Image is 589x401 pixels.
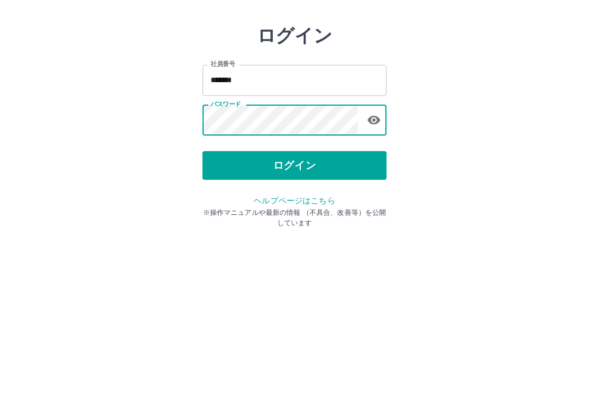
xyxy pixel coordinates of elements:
p: ※操作マニュアルや最新の情報 （不具合、改善等）を公開しています [202,255,387,276]
h2: ログイン [257,72,332,94]
label: 社員番号 [211,107,235,116]
label: パスワード [211,148,241,156]
a: ヘルプページはこちら [254,244,335,253]
button: ログイン [202,199,387,228]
